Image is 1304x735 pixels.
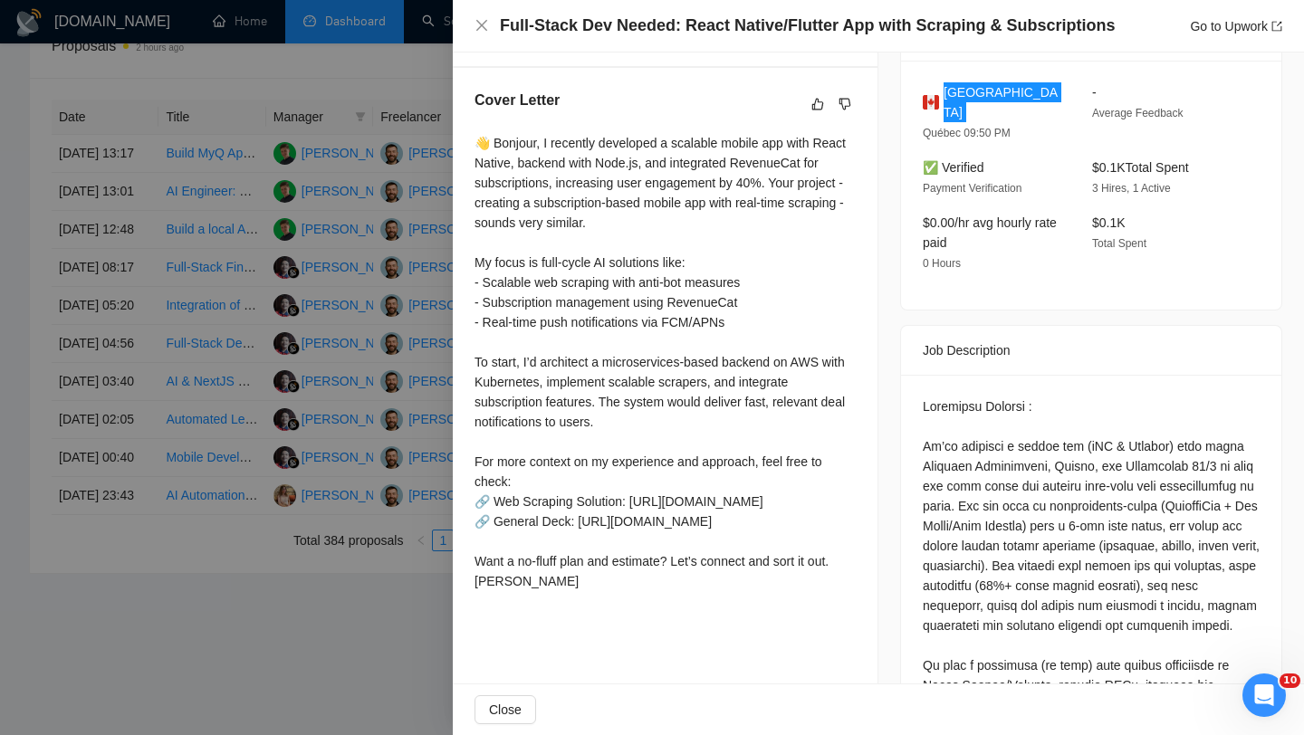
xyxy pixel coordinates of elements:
span: Average Feedback [1092,107,1184,119]
span: $0.1K [1092,215,1126,230]
iframe: Intercom live chat [1242,673,1286,717]
span: $0.1K Total Spent [1092,160,1189,175]
span: - [1092,85,1097,100]
span: 10 [1280,673,1300,688]
span: close [475,18,489,33]
span: Payment Verification [923,182,1021,195]
button: Close [475,695,536,724]
span: like [811,97,824,111]
span: export [1271,21,1282,32]
span: dislike [839,97,851,111]
button: Close [475,18,489,33]
span: Québec 09:50 PM [923,127,1011,139]
button: like [807,93,829,115]
div: 👋 Bonjour, I recently developed a scalable mobile app with React Native, backend with Node.js, an... [475,133,856,591]
span: ✅ Verified [923,160,984,175]
span: 3 Hires, 1 Active [1092,182,1171,195]
a: Go to Upworkexport [1190,19,1282,33]
span: Total Spent [1092,237,1146,250]
img: 🇨🇦 [923,92,939,112]
span: $0.00/hr avg hourly rate paid [923,215,1057,250]
h5: Cover Letter [475,90,560,111]
span: [GEOGRAPHIC_DATA] [944,82,1063,122]
span: 0 Hours [923,257,961,270]
div: Job Description [923,326,1260,375]
h4: Full-Stack Dev Needed: React Native/Flutter App with Scraping & Subscriptions [500,14,1115,37]
span: Close [489,700,522,720]
button: dislike [834,93,856,115]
